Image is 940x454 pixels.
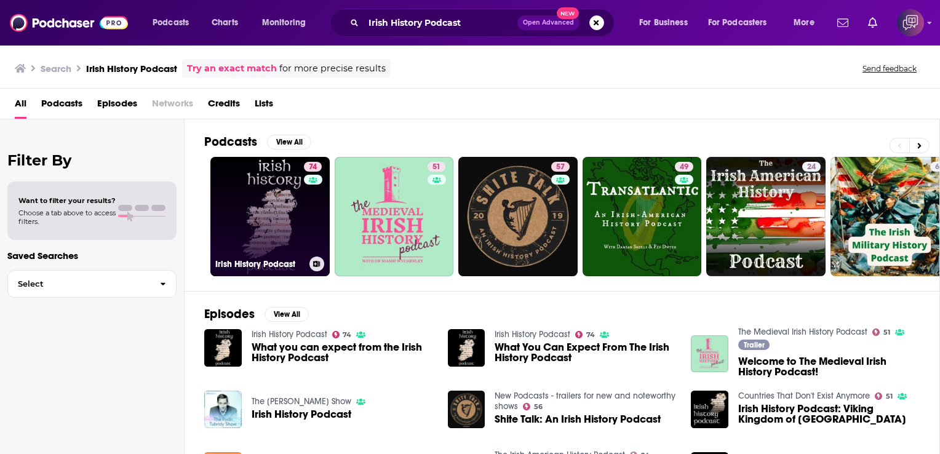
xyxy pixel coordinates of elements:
[15,94,26,119] a: All
[458,157,578,276] a: 57
[252,342,433,363] a: What you can expect from the Irish History Podcast
[208,94,240,119] a: Credits
[41,63,71,74] h3: Search
[204,134,257,149] h2: Podcasts
[583,157,702,276] a: 49
[802,162,821,172] a: 24
[448,329,485,367] img: What You Can Expect From The Irish History Podcast
[691,335,728,373] img: Welcome to The Medieval Irish History Podcast!
[785,13,830,33] button: open menu
[738,327,867,337] a: The Medieval Irish History Podcast
[832,12,853,33] a: Show notifications dropdown
[708,14,767,31] span: For Podcasters
[883,330,890,335] span: 51
[557,7,579,19] span: New
[575,331,595,338] a: 74
[706,157,826,276] a: 24
[144,13,205,33] button: open menu
[7,270,177,298] button: Select
[897,9,924,36] button: Show profile menu
[897,9,924,36] span: Logged in as corioliscompany
[18,196,116,205] span: Want to filter your results?
[204,306,255,322] h2: Episodes
[304,162,322,172] a: 74
[210,157,330,276] a: 74Irish History Podcast
[255,94,273,119] a: Lists
[267,135,311,149] button: View All
[204,13,245,33] a: Charts
[215,259,305,269] h3: Irish History Podcast
[700,13,785,33] button: open menu
[18,209,116,226] span: Choose a tab above to access filters.
[495,414,661,424] a: Shite Talk: An Irish History Podcast
[187,62,277,76] a: Try an exact match
[335,157,454,276] a: 51
[556,161,565,173] span: 57
[807,161,816,173] span: 24
[332,331,352,338] a: 74
[7,250,177,261] p: Saved Searches
[152,94,193,119] span: Networks
[675,162,693,172] a: 49
[551,162,570,172] a: 57
[523,20,574,26] span: Open Advanced
[428,162,445,172] a: 51
[252,409,351,420] a: Irish History Podcast
[738,404,920,424] span: Irish History Podcast: Viking Kingdom of [GEOGRAPHIC_DATA]
[204,391,242,428] img: Irish History Podcast
[252,396,351,407] a: The Ryan Tubridy Show
[859,63,920,74] button: Send feedback
[534,404,543,410] span: 56
[364,13,517,33] input: Search podcasts, credits, & more...
[691,391,728,428] img: Irish History Podcast: Viking Kingdom of Dublin
[495,329,570,340] a: Irish History Podcast
[10,11,128,34] img: Podchaser - Follow, Share and Rate Podcasts
[204,306,309,322] a: EpisodesView All
[309,161,317,173] span: 74
[738,404,920,424] a: Irish History Podcast: Viking Kingdom of Dublin
[495,342,676,363] a: What You Can Expect From The Irish History Podcast
[517,15,580,30] button: Open AdvancedNew
[495,391,675,412] a: New Podcasts - trailers for new and noteworthy shows
[252,329,327,340] a: Irish History Podcast
[432,161,440,173] span: 51
[935,161,939,173] span: 6
[448,391,485,428] a: Shite Talk: An Irish History Podcast
[97,94,137,119] a: Episodes
[794,14,815,31] span: More
[7,151,177,169] h2: Filter By
[253,13,322,33] button: open menu
[897,9,924,36] img: User Profile
[886,394,893,399] span: 51
[8,280,150,288] span: Select
[586,332,595,338] span: 74
[523,403,543,410] a: 56
[680,161,688,173] span: 49
[204,329,242,367] img: What you can expect from the Irish History Podcast
[41,94,82,119] a: Podcasts
[744,341,765,349] span: Trailer
[341,9,626,37] div: Search podcasts, credits, & more...
[738,356,920,377] a: Welcome to The Medieval Irish History Podcast!
[738,391,870,401] a: Countries That Don't Exist Anymore
[265,307,309,322] button: View All
[262,14,306,31] span: Monitoring
[343,332,351,338] span: 74
[86,63,177,74] h3: Irish History Podcast
[639,14,688,31] span: For Business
